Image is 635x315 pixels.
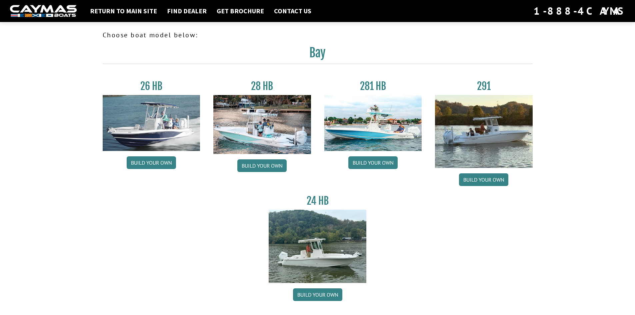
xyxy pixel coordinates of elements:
a: Build your own [348,156,398,169]
a: Build your own [293,288,342,301]
img: white-logo-c9c8dbefe5ff5ceceb0f0178aa75bf4bb51f6bca0971e226c86eb53dfe498488.png [10,5,77,17]
div: 1-888-4CAYMAS [534,4,625,18]
img: 291_Thumbnail.jpg [435,95,533,168]
h3: 26 HB [103,80,200,92]
p: Choose boat model below: [103,30,533,40]
a: Build your own [237,159,287,172]
h3: 28 HB [213,80,311,92]
a: Get Brochure [213,7,267,15]
img: 28_hb_thumbnail_for_caymas_connect.jpg [213,95,311,154]
h3: 281 HB [324,80,422,92]
h3: 291 [435,80,533,92]
a: Build your own [459,173,508,186]
img: 26_new_photo_resized.jpg [103,95,200,151]
img: 28-hb-twin.jpg [324,95,422,151]
a: Build your own [127,156,176,169]
a: Contact Us [271,7,315,15]
a: Find Dealer [164,7,210,15]
h3: 24 HB [269,195,366,207]
img: 24_HB_thumbnail.jpg [269,210,366,283]
h2: Bay [103,45,533,64]
a: Return to main site [87,7,160,15]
